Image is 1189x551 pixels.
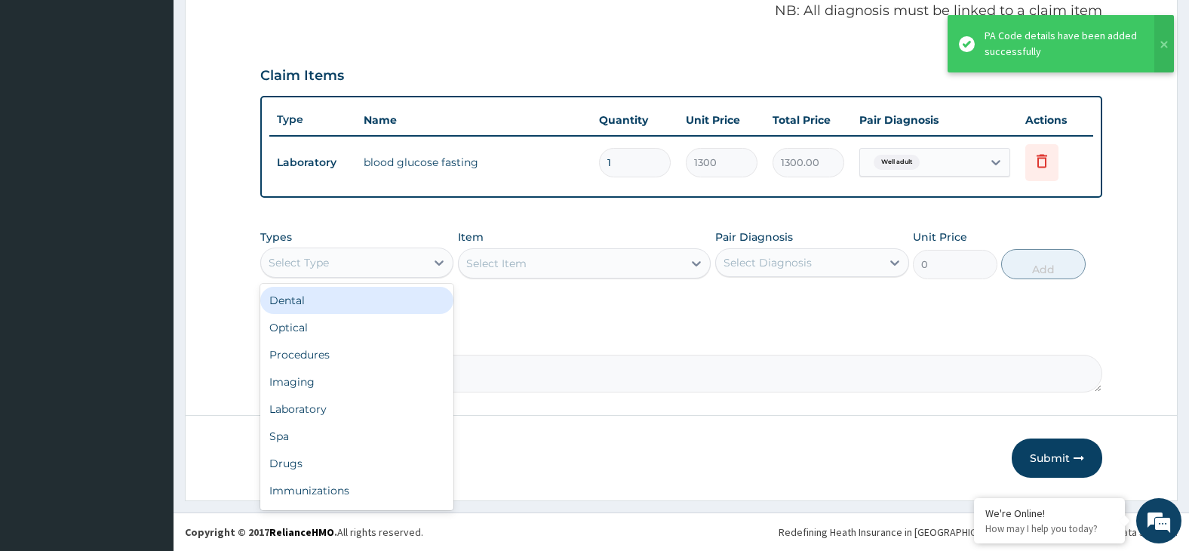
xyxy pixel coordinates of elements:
label: Types [260,231,292,244]
span: Well adult [874,155,920,170]
div: Drugs [260,450,454,477]
p: How may I help you today? [985,522,1114,535]
div: Optical [260,314,454,341]
a: RelianceHMO [269,525,334,539]
div: Others [260,504,454,531]
th: Name [356,105,592,135]
button: Add [1001,249,1086,279]
div: Laboratory [260,396,454,423]
button: Submit [1012,439,1102,478]
h3: Claim Items [260,68,344,85]
td: Laboratory [269,149,356,177]
footer: All rights reserved. [174,513,1189,551]
div: Select Type [269,255,329,270]
span: We're online! [88,174,208,327]
label: Unit Price [913,229,967,245]
div: Spa [260,423,454,450]
div: We're Online! [985,506,1114,520]
div: Chat with us now [78,85,253,104]
th: Unit Price [678,105,765,135]
th: Total Price [765,105,852,135]
label: Comment [260,334,1103,346]
div: Minimize live chat window [247,8,284,44]
div: Imaging [260,368,454,396]
label: Pair Diagnosis [715,229,793,245]
label: Item [458,229,484,245]
div: Redefining Heath Insurance in [GEOGRAPHIC_DATA] using Telemedicine and Data Science! [779,525,1178,540]
th: Pair Diagnosis [852,105,1018,135]
strong: Copyright © 2017 . [185,525,337,539]
p: NB: All diagnosis must be linked to a claim item [260,2,1103,21]
th: Type [269,106,356,134]
img: d_794563401_company_1708531726252_794563401 [28,75,61,113]
div: Procedures [260,341,454,368]
th: Quantity [591,105,678,135]
div: Dental [260,287,454,314]
div: Immunizations [260,477,454,504]
div: PA Code details have been added successfully [985,28,1140,60]
td: blood glucose fasting [356,147,592,177]
textarea: Type your message and hit 'Enter' [8,380,287,433]
div: Select Diagnosis [724,255,812,270]
th: Actions [1018,105,1093,135]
